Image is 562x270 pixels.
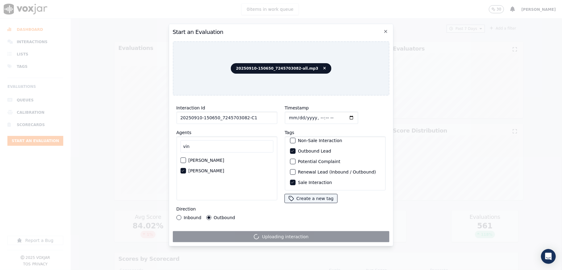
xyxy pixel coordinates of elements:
[176,130,191,135] label: Agents
[176,105,205,110] label: Interaction Id
[285,105,309,110] label: Timestamp
[176,207,196,211] label: Direction
[298,159,340,164] label: Potential Complaint
[298,138,342,143] label: Non-Sale Interaction
[298,149,331,153] label: Outbound Lead
[214,215,235,220] label: Outbound
[188,169,224,173] label: [PERSON_NAME]
[231,63,331,74] span: 20250910-150650_7245703082-all.mp3
[285,194,337,203] button: Create a new tag
[176,112,277,124] input: reference id, file name, etc
[188,158,224,162] label: [PERSON_NAME]
[541,249,556,264] div: Open Intercom Messenger
[298,170,376,174] label: Renewal Lead (Inbound / Outbound)
[173,28,389,36] h2: Start an Evaluation
[298,180,332,185] label: Sale Interaction
[285,130,294,135] label: Tags
[184,215,201,220] label: Inbound
[180,140,273,153] input: Search Agents...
